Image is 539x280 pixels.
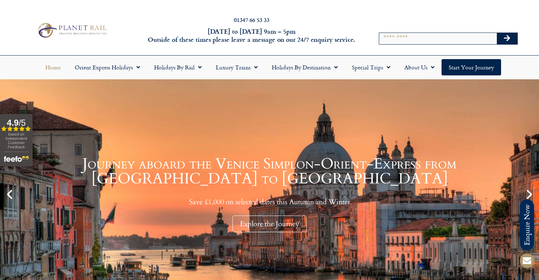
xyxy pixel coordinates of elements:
[234,16,269,24] a: 01347 66 53 33
[35,21,109,39] img: Planet Rail Train Holidays Logo
[523,188,535,200] div: Next slide
[4,188,16,200] div: Previous slide
[18,156,521,186] h1: Journey aboard the Venice Simplon-Orient-Express from [GEOGRAPHIC_DATA] to [GEOGRAPHIC_DATA]
[4,59,535,75] nav: Menu
[68,59,147,75] a: Orient Express Holidays
[38,59,68,75] a: Home
[18,198,521,206] p: Save £1,000 on selected dates this Autumn and Winter
[345,59,397,75] a: Special Trips
[497,33,517,44] button: Search
[397,59,442,75] a: About Us
[209,59,265,75] a: Luxury Trains
[442,59,501,75] a: Start your Journey
[232,216,307,232] div: Explore the Journey
[147,59,209,75] a: Holidays by Rail
[265,59,345,75] a: Holidays by Destination
[146,27,358,44] h6: [DATE] to [DATE] 9am – 5pm Outside of these times please leave a message on our 24/7 enquiry serv...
